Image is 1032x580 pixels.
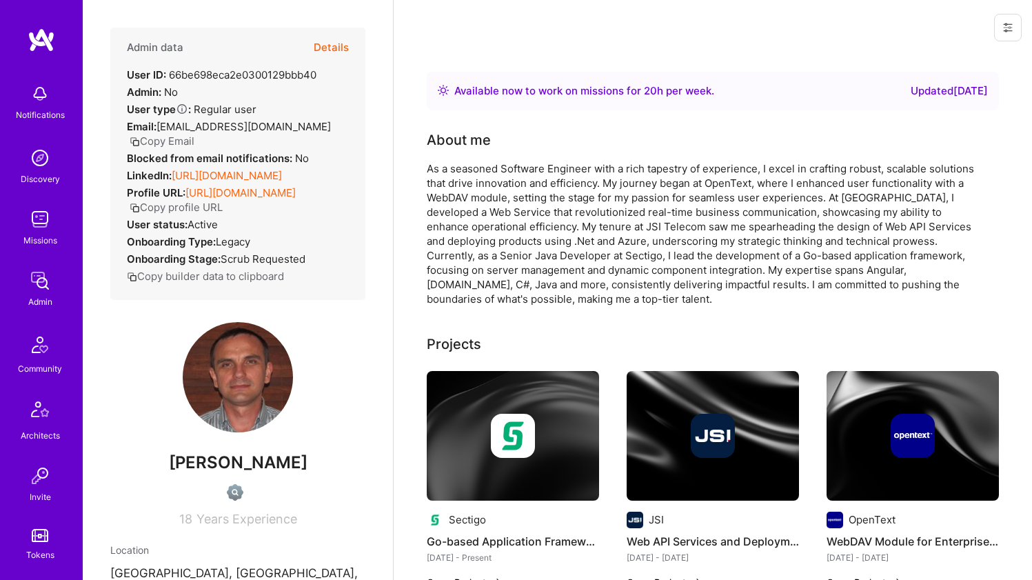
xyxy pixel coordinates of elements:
[127,252,221,266] strong: Onboarding Stage:
[891,414,935,458] img: Company logo
[427,334,481,354] div: Projects
[110,452,365,473] span: [PERSON_NAME]
[172,169,282,182] a: [URL][DOMAIN_NAME]
[691,414,735,458] img: Company logo
[216,235,250,248] span: legacy
[911,83,988,99] div: Updated [DATE]
[627,550,799,565] div: [DATE] - [DATE]
[438,85,449,96] img: Availability
[127,151,309,166] div: No
[491,414,535,458] img: Company logo
[127,186,185,199] strong: Profile URL:
[127,169,172,182] strong: LinkedIn:
[127,68,316,82] div: 66be698eca2e0300129bbb40
[427,130,491,150] div: About me
[26,267,54,294] img: admin teamwork
[427,512,443,528] img: Company logo
[849,512,896,527] div: OpenText
[179,512,192,526] span: 18
[110,543,365,557] div: Location
[454,83,714,99] div: Available now to work on missions for h per week .
[427,161,978,306] div: As a seasoned Software Engineer with a rich tapestry of experience, I excel in crafting robust, s...
[32,529,48,542] img: tokens
[314,28,349,68] button: Details
[26,548,54,562] div: Tokens
[221,252,305,266] span: Scrub Requested
[827,512,843,528] img: Company logo
[827,532,999,550] h4: WebDAV Module for Enterprise Content Server
[26,206,54,233] img: teamwork
[30,490,51,504] div: Invite
[18,361,62,376] div: Community
[127,120,156,133] strong: Email:
[130,203,140,213] i: icon Copy
[28,294,52,309] div: Admin
[26,80,54,108] img: bell
[627,532,799,550] h4: Web API Services and Deployment Automation
[427,550,599,565] div: [DATE] - Present
[176,103,188,115] i: Help
[127,152,295,165] strong: Blocked from email notifications:
[827,550,999,565] div: [DATE] - [DATE]
[127,85,178,99] div: No
[127,102,256,117] div: Regular user
[28,28,55,52] img: logo
[23,395,57,428] img: Architects
[130,137,140,147] i: icon Copy
[127,68,166,81] strong: User ID:
[644,84,657,97] span: 20
[156,120,331,133] span: [EMAIL_ADDRESS][DOMAIN_NAME]
[185,186,296,199] a: [URL][DOMAIN_NAME]
[130,134,194,148] button: Copy Email
[23,233,57,248] div: Missions
[427,371,599,501] img: cover
[21,428,60,443] div: Architects
[127,41,183,54] h4: Admin data
[23,328,57,361] img: Community
[16,108,65,122] div: Notifications
[183,322,293,432] img: User Avatar
[196,512,297,526] span: Years Experience
[26,462,54,490] img: Invite
[127,218,188,231] strong: User status:
[227,484,243,501] img: Not Scrubbed
[649,512,664,527] div: JSI
[427,532,599,550] h4: Go-based Application Framework Development
[127,269,284,283] button: Copy builder data to clipboard
[26,144,54,172] img: discovery
[127,86,161,99] strong: Admin:
[627,371,799,501] img: cover
[627,512,643,528] img: Company logo
[21,172,60,186] div: Discovery
[127,235,216,248] strong: Onboarding Type:
[449,512,486,527] div: Sectigo
[188,218,218,231] span: Active
[827,371,999,501] img: cover
[127,272,137,282] i: icon Copy
[127,103,191,116] strong: User type :
[130,200,223,214] button: Copy profile URL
